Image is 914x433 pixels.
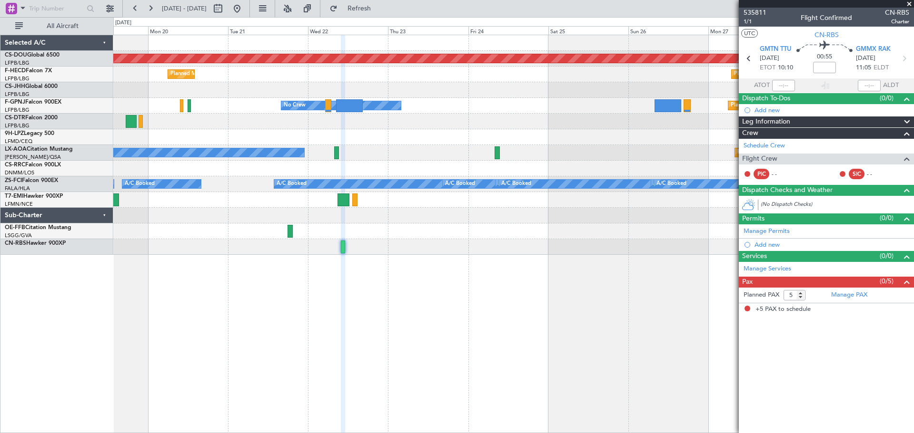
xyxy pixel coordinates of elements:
[308,26,388,35] div: Wed 22
[5,131,24,136] span: 9H-LPZ
[5,162,61,168] a: CS-RRCFalcon 900LX
[228,26,308,35] div: Tue 21
[880,276,894,286] span: (0/5)
[754,169,769,179] div: PIC
[737,145,828,160] div: Planned Maint [GEOGRAPHIC_DATA]
[742,116,790,127] span: Leg Information
[755,305,811,314] span: +5 PAX to schedule
[5,68,26,74] span: F-HECD
[653,177,683,191] div: A/C Booked
[5,241,26,246] span: CN-RBS
[5,178,58,183] a: ZS-FCIFalcon 900EX
[5,68,52,74] a: F-HECDFalcon 7X
[744,290,779,300] label: Planned PAX
[742,128,758,139] span: Crew
[501,177,531,191] div: A/C Booked
[760,63,775,73] span: ETOT
[25,23,100,29] span: All Aircraft
[5,193,23,199] span: T7-EMI
[744,18,766,26] span: 1/1
[5,201,33,208] a: LFMN/NCE
[388,26,468,35] div: Thu 23
[772,170,793,178] div: - -
[761,201,914,211] div: (No Dispatch Checks)
[5,225,71,231] a: OE-FFBCitation Mustang
[742,277,753,288] span: Pax
[742,93,790,104] span: Dispatch To-Dos
[5,99,61,105] a: F-GPNJFalcon 900EX
[339,5,379,12] span: Refresh
[5,232,32,239] a: LSGG/GVA
[115,19,131,27] div: [DATE]
[742,213,765,224] span: Permits
[849,169,864,179] div: SIC
[817,52,832,62] span: 00:55
[29,1,84,16] input: Trip Number
[5,154,61,161] a: [PERSON_NAME]/QSA
[498,177,528,191] div: A/C Booked
[885,18,909,26] span: Charter
[5,91,30,98] a: LFPB/LBG
[831,290,867,300] a: Manage PAX
[744,8,766,18] span: 535811
[741,29,758,38] button: UTC
[772,80,795,91] input: --:--
[170,67,320,81] div: Planned Maint [GEOGRAPHIC_DATA] ([GEOGRAPHIC_DATA])
[277,177,307,191] div: A/C Booked
[880,213,894,223] span: (0/0)
[734,67,884,81] div: Planned Maint [GEOGRAPHIC_DATA] ([GEOGRAPHIC_DATA])
[744,141,785,151] a: Schedule Crew
[5,99,25,105] span: F-GPNJ
[801,13,852,23] div: Flight Confirmed
[5,146,73,152] a: LX-AOACitation Mustang
[548,26,628,35] div: Sat 25
[5,131,54,136] a: 9H-LPZLegacy 500
[5,193,63,199] a: T7-EMIHawker 900XP
[284,98,306,113] div: No Crew
[867,170,888,178] div: - -
[5,106,30,114] a: LFPB/LBG
[856,63,871,73] span: 11:05
[5,178,22,183] span: ZS-FCI
[874,63,889,73] span: ELDT
[744,227,790,236] a: Manage Permits
[5,146,27,152] span: LX-AOA
[760,45,791,54] span: GMTN TTU
[468,26,548,35] div: Fri 24
[742,154,777,164] span: Flight Crew
[755,106,909,114] div: Add new
[731,98,881,113] div: Planned Maint [GEOGRAPHIC_DATA] ([GEOGRAPHIC_DATA])
[5,115,58,121] a: CS-DTRFalcon 2000
[5,52,27,58] span: CS-DOU
[760,54,779,63] span: [DATE]
[742,251,767,262] span: Services
[5,225,25,231] span: OE-FFB
[744,264,791,274] a: Manage Services
[5,75,30,82] a: LFPB/LBG
[755,241,909,249] div: Add new
[5,59,30,67] a: LFPB/LBG
[656,177,686,191] div: A/C Booked
[708,26,788,35] div: Mon 27
[148,26,228,35] div: Mon 20
[885,8,909,18] span: CN-RBS
[5,84,58,89] a: CS-JHHGlobal 6000
[325,1,382,16] button: Refresh
[10,19,103,34] button: All Aircraft
[162,4,207,13] span: [DATE] - [DATE]
[5,138,32,145] a: LFMD/CEQ
[754,81,770,90] span: ATOT
[628,26,708,35] div: Sun 26
[5,241,66,246] a: CN-RBSHawker 900XP
[5,162,25,168] span: CS-RRC
[5,185,30,192] a: FALA/HLA
[5,52,60,58] a: CS-DOUGlobal 6500
[5,122,30,129] a: LFPB/LBG
[856,45,891,54] span: GMMX RAK
[125,177,155,191] div: A/C Booked
[883,81,899,90] span: ALDT
[5,169,34,176] a: DNMM/LOS
[880,251,894,261] span: (0/0)
[445,177,475,191] div: A/C Booked
[880,93,894,103] span: (0/0)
